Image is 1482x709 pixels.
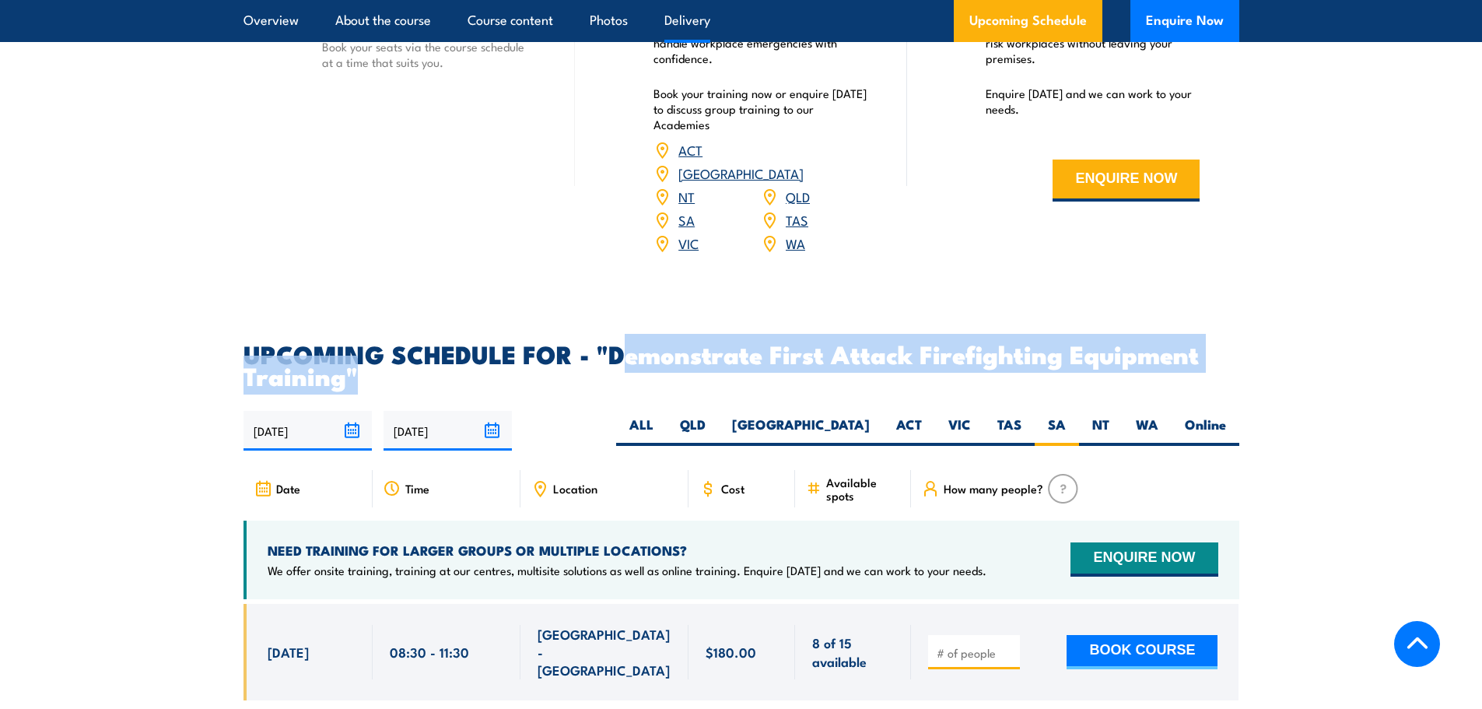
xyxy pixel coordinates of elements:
[986,86,1200,117] p: Enquire [DATE] and we can work to your needs.
[984,416,1035,446] label: TAS
[944,482,1043,495] span: How many people?
[678,163,804,182] a: [GEOGRAPHIC_DATA]
[883,416,935,446] label: ACT
[390,643,469,661] span: 08:30 - 11:30
[812,634,894,670] span: 8 of 15 available
[268,542,986,559] h4: NEED TRAINING FOR LARGER GROUPS OR MULTIPLE LOCATIONS?
[616,416,667,446] label: ALL
[538,625,671,679] span: [GEOGRAPHIC_DATA] - [GEOGRAPHIC_DATA]
[322,39,537,70] p: Book your seats via the course schedule at a time that suits you.
[786,187,810,205] a: QLD
[1053,160,1200,202] button: ENQUIRE NOW
[719,416,883,446] label: [GEOGRAPHIC_DATA]
[268,563,986,578] p: We offer onsite training, training at our centres, multisite solutions as well as online training...
[276,482,300,495] span: Date
[243,411,372,451] input: From date
[678,233,699,252] a: VIC
[268,643,309,661] span: [DATE]
[1067,635,1217,669] button: BOOK COURSE
[405,482,429,495] span: Time
[653,86,868,132] p: Book your training now or enquire [DATE] to discuss group training to our Academies
[384,411,512,451] input: To date
[1070,542,1217,577] button: ENQUIRE NOW
[1035,416,1079,446] label: SA
[1079,416,1123,446] label: NT
[1123,416,1172,446] label: WA
[243,342,1239,386] h2: UPCOMING SCHEDULE FOR - "Demonstrate First Attack Firefighting Equipment Training"
[786,233,805,252] a: WA
[678,187,695,205] a: NT
[706,643,756,661] span: $180.00
[1172,416,1239,446] label: Online
[826,476,900,502] span: Available spots
[553,482,597,495] span: Location
[721,482,745,495] span: Cost
[678,140,702,159] a: ACT
[667,416,719,446] label: QLD
[937,645,1014,661] input: # of people
[786,210,808,229] a: TAS
[678,210,695,229] a: SA
[935,416,984,446] label: VIC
